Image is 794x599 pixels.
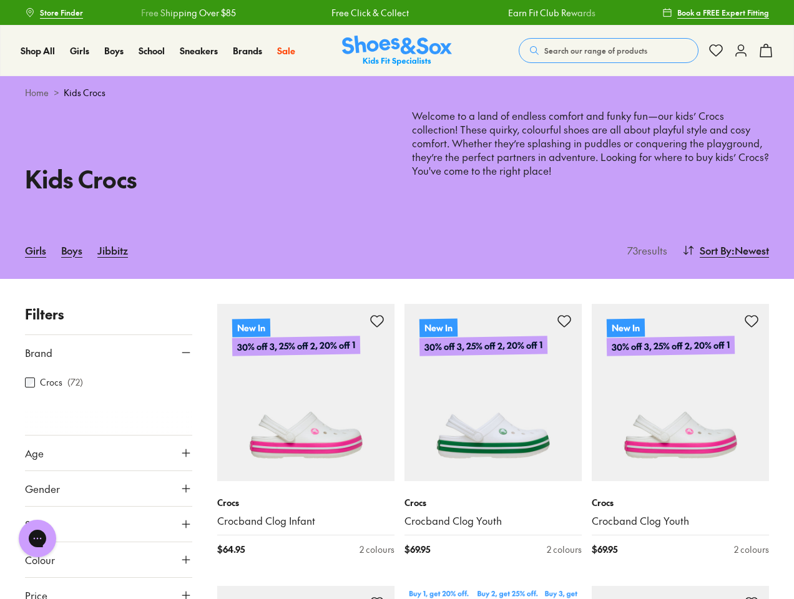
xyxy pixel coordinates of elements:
[592,304,769,481] a: New In30% off 3, 25% off 2, 20% off 1
[360,543,395,556] div: 2 colours
[217,496,395,509] p: Crocs
[141,6,236,19] a: Free Shipping Over $85
[404,543,430,556] span: $ 69.95
[331,6,409,19] a: Free Click & Collect
[25,481,60,496] span: Gender
[217,514,395,528] a: Crocband Clog Infant
[233,44,262,57] a: Brands
[25,86,769,99] div: >
[592,514,769,528] a: Crocband Clog Youth
[419,336,547,356] p: 30% off 3, 25% off 2, 20% off 1
[662,1,769,24] a: Book a FREE Expert Fitting
[404,304,582,481] a: New In30% off 3, 25% off 2, 20% off 1
[507,6,595,19] a: Earn Fit Club Rewards
[12,515,62,562] iframe: Gorgias live chat messenger
[97,236,128,264] a: Jibbitz
[544,45,647,56] span: Search our range of products
[67,376,83,389] p: ( 72 )
[25,335,192,370] button: Brand
[232,336,360,356] p: 30% off 3, 25% off 2, 20% off 1
[519,38,698,63] button: Search our range of products
[734,543,769,556] div: 2 colours
[25,446,44,460] span: Age
[40,7,83,18] span: Store Finder
[25,161,382,197] h1: Kids Crocs
[25,436,192,470] button: Age
[217,304,395,481] a: New In30% off 3, 25% off 2, 20% off 1
[607,336,735,356] p: 30% off 3, 25% off 2, 20% off 1
[592,543,617,556] span: $ 69.95
[342,36,452,66] a: Shoes & Sox
[700,243,732,258] span: Sort By
[677,7,769,18] span: Book a FREE Expert Fitting
[607,318,645,337] p: New In
[682,236,769,264] button: Sort By:Newest
[61,236,82,264] a: Boys
[592,496,769,509] p: Crocs
[25,507,192,542] button: Style
[104,44,124,57] a: Boys
[25,86,49,99] a: Home
[25,345,52,360] span: Brand
[732,243,769,258] span: : Newest
[277,44,295,57] a: Sale
[40,376,62,389] label: Crocs
[217,543,245,556] span: $ 64.95
[70,44,89,57] a: Girls
[547,543,582,556] div: 2 colours
[21,44,55,57] a: Shop All
[622,243,667,258] p: 73 results
[139,44,165,57] a: School
[419,318,458,337] p: New In
[64,86,105,99] span: Kids Crocs
[25,542,192,577] button: Colour
[25,304,192,324] p: Filters
[25,471,192,506] button: Gender
[25,1,83,24] a: Store Finder
[404,496,582,509] p: Crocs
[25,236,46,264] a: Girls
[180,44,218,57] a: Sneakers
[412,109,769,192] p: Welcome to a land of endless comfort and funky fun—our kids’ Crocs collection! These quirky, colo...
[404,514,582,528] a: Crocband Clog Youth
[232,318,270,337] p: New In
[342,36,452,66] img: SNS_Logo_Responsive.svg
